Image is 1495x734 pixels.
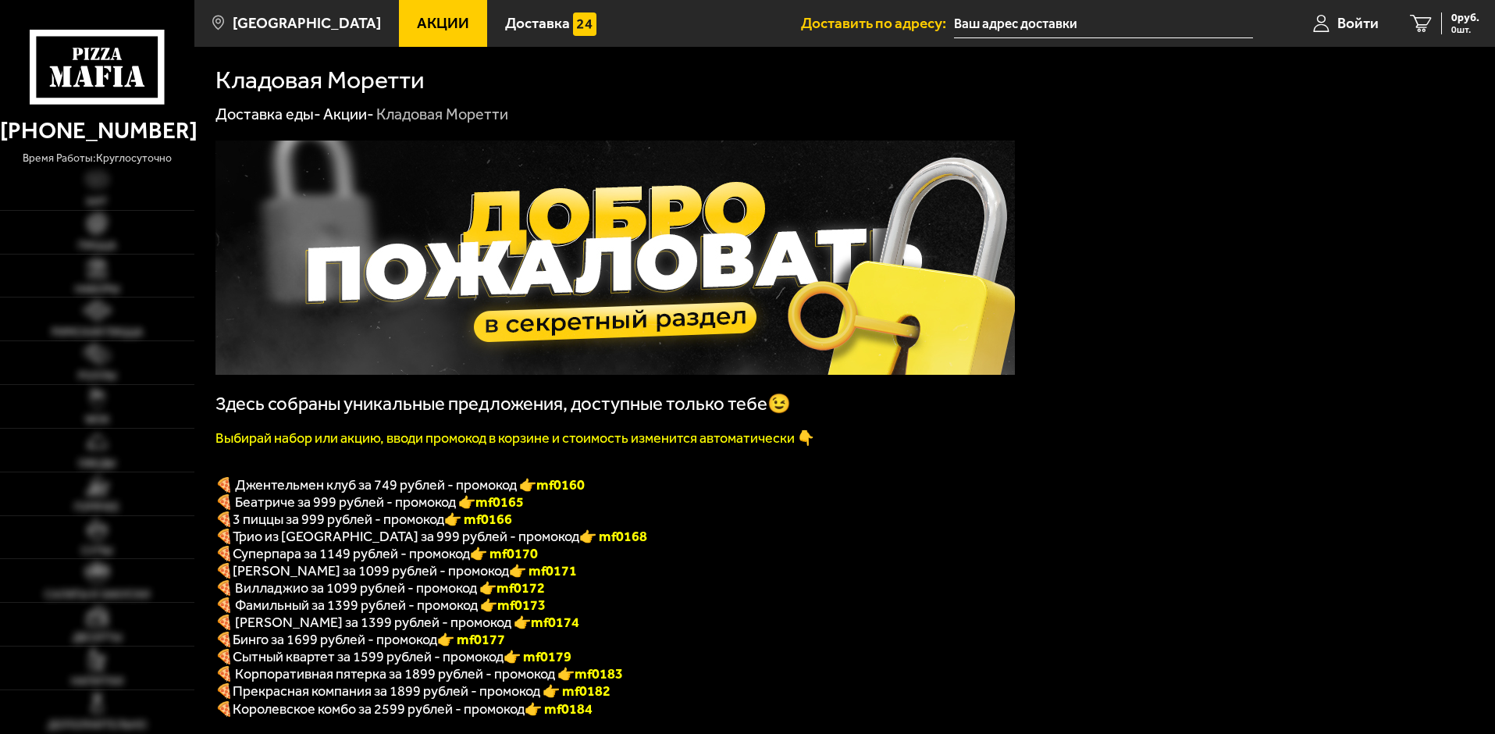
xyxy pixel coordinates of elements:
[579,528,647,545] font: 👉 mf0168
[215,682,233,700] font: 🍕
[78,458,116,469] span: Обеды
[470,545,538,562] font: 👉 mf0170
[215,141,1015,375] img: 1024x1024
[505,16,570,30] span: Доставка
[215,579,545,597] span: 🍕 Вилладжио за 1099 рублей - промокод 👉
[417,16,469,30] span: Акции
[215,493,524,511] span: 🍕 Беатриче за 999 рублей - промокод 👉
[215,429,814,447] font: Выбирай набор или акцию, вводи промокод в корзине и стоимость изменится автоматически 👇
[215,648,233,665] b: 🍕
[44,590,150,600] span: Салаты и закуски
[81,546,112,557] span: Супы
[1337,16,1379,30] span: Войти
[233,682,543,700] span: Прекрасная компания за 1899 рублей - промокод
[71,676,123,687] span: Напитки
[215,68,425,93] h1: Кладовая Моретти
[85,415,109,426] span: WOK
[575,665,623,682] b: mf0183
[233,528,579,545] span: Трио из [GEOGRAPHIC_DATA] за 999 рублей - промокод
[215,700,233,718] font: 🍕
[573,12,596,36] img: 15daf4d41897b9f0e9f617042186c801.svg
[475,493,524,511] b: mf0165
[215,562,233,579] b: 🍕
[444,511,512,528] font: 👉 mf0166
[52,327,143,338] span: Римская пицца
[1451,25,1479,34] span: 0 шт.
[78,371,116,382] span: Роллы
[497,579,545,597] b: mf0172
[233,648,504,665] span: Сытный квартет за 1599 рублей - промокод
[801,16,954,30] span: Доставить по адресу:
[323,105,374,123] a: Акции-
[215,528,233,545] font: 🍕
[215,393,791,415] span: Здесь собраны уникальные предложения, доступные только тебе😉
[215,631,233,648] b: 🍕
[233,631,437,648] span: Бинго за 1699 рублей - промокод
[525,700,593,718] font: 👉 mf0184
[78,241,116,251] span: Пицца
[73,632,122,643] span: Десерты
[215,105,321,123] a: Доставка еды-
[215,511,233,528] font: 🍕
[86,197,108,208] span: Хит
[74,502,119,513] span: Горячее
[215,545,233,562] font: 🍕
[48,720,147,731] span: Дополнительно
[233,511,444,528] span: 3 пиццы за 999 рублей - промокод
[233,562,509,579] span: [PERSON_NAME] за 1099 рублей - промокод
[1451,12,1479,23] span: 0 руб.
[509,562,577,579] b: 👉 mf0171
[233,700,525,718] span: Королевское комбо за 2599 рублей - промокод
[536,476,585,493] b: mf0160
[954,9,1253,38] span: проспект Обуховской Обороны, 88
[215,665,623,682] span: 🍕 Корпоративная пятерка за 1899 рублей - промокод 👉
[215,614,579,631] span: 🍕 [PERSON_NAME] за 1399 рублей - промокод 👉
[215,597,546,614] span: 🍕 Фамильный за 1399 рублей - промокод 👉
[376,105,508,125] div: Кладовая Моретти
[543,682,610,700] font: 👉 mf0182
[215,476,585,493] span: 🍕 Джентельмен клуб за 749 рублей - промокод 👉
[504,648,571,665] b: 👉 mf0179
[75,284,119,295] span: Наборы
[954,9,1253,38] input: Ваш адрес доставки
[497,597,546,614] b: mf0173
[437,631,505,648] b: 👉 mf0177
[531,614,579,631] b: mf0174
[233,545,470,562] span: Суперпара за 1149 рублей - промокод
[233,16,381,30] span: [GEOGRAPHIC_DATA]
